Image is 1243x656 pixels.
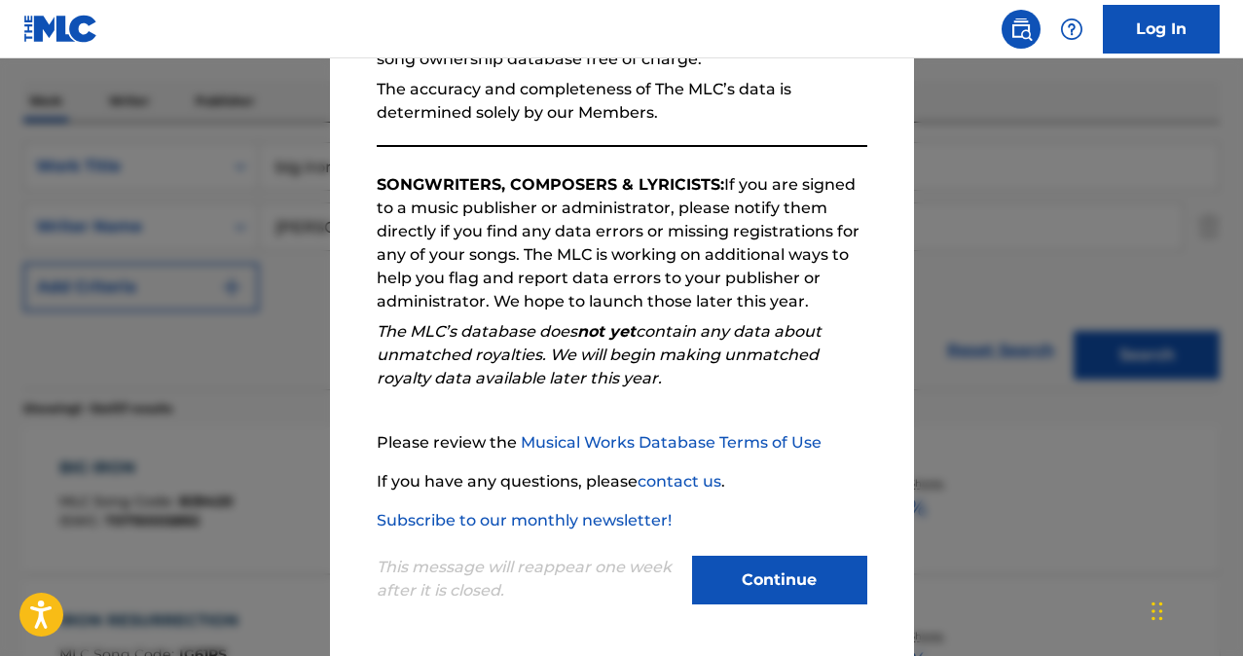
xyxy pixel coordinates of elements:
a: contact us [638,472,721,491]
img: search [1009,18,1033,41]
em: The MLC’s database does contain any data about unmatched royalties. We will begin making unmatche... [377,322,822,387]
p: If you are signed to a music publisher or administrator, please notify them directly if you find ... [377,173,867,313]
img: MLC Logo [23,15,98,43]
a: Log In [1103,5,1220,54]
a: Public Search [1002,10,1041,49]
p: If you have any questions, please . [377,470,867,493]
a: Musical Works Database Terms of Use [521,433,822,452]
strong: not yet [577,322,636,341]
img: help [1060,18,1083,41]
div: Help [1052,10,1091,49]
div: Drag [1152,582,1163,640]
p: This message will reappear one week after it is closed. [377,556,680,602]
strong: SONGWRITERS, COMPOSERS & LYRICISTS: [377,175,724,194]
p: The accuracy and completeness of The MLC’s data is determined solely by our Members. [377,78,867,125]
button: Continue [692,556,867,604]
iframe: Chat Widget [1146,563,1243,656]
a: Subscribe to our monthly newsletter! [377,511,672,529]
p: Please review the [377,431,867,455]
